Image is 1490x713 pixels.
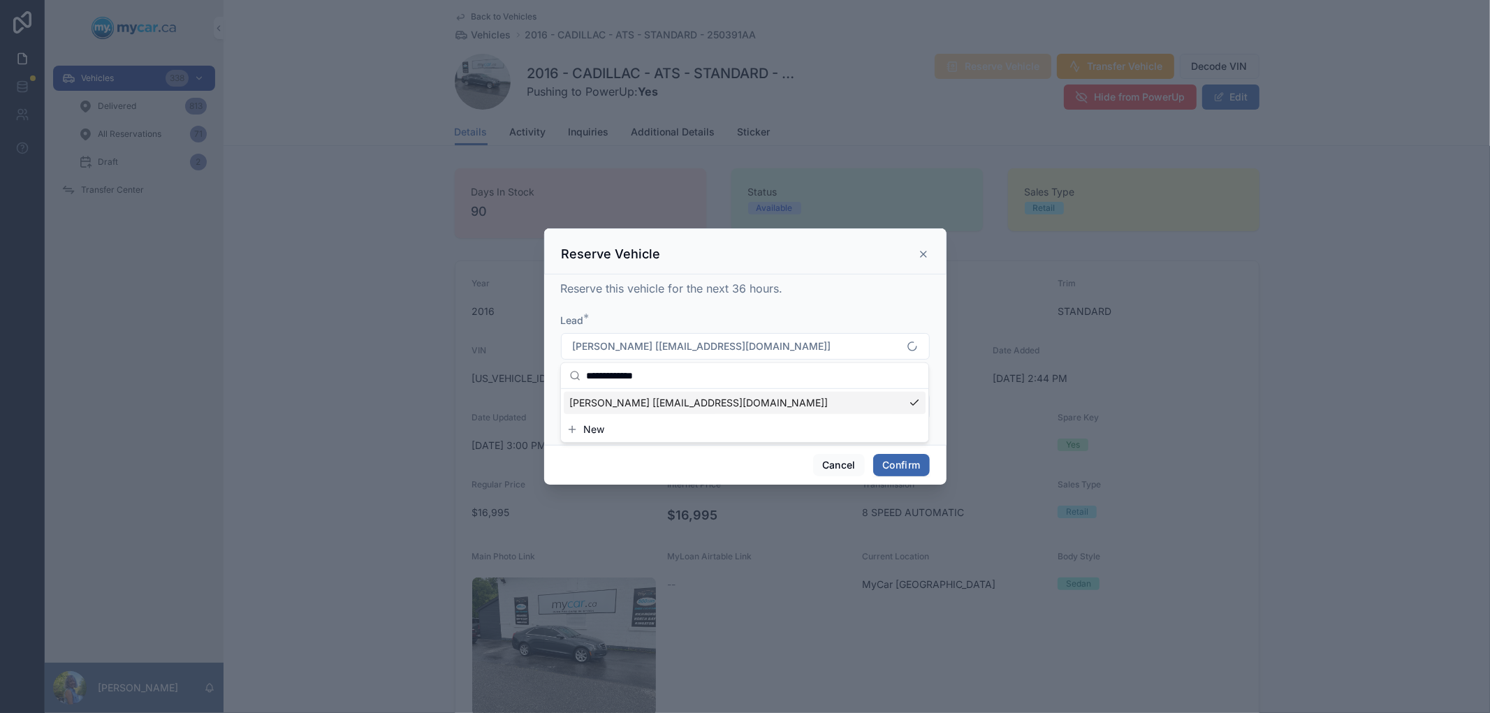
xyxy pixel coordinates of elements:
button: Select Button [561,333,930,360]
span: New [583,422,604,436]
h3: Reserve Vehicle [562,246,661,263]
span: Lead [561,314,584,326]
span: Reserve this vehicle for the next 36 hours. [561,281,783,295]
span: [PERSON_NAME] [[EMAIL_ADDRESS][DOMAIN_NAME]] [573,339,831,353]
div: Suggestions [561,389,928,417]
button: Confirm [873,454,929,476]
button: New [567,422,923,436]
span: [PERSON_NAME] [[EMAIL_ADDRESS][DOMAIN_NAME]] [569,396,828,410]
button: Cancel [813,454,865,476]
